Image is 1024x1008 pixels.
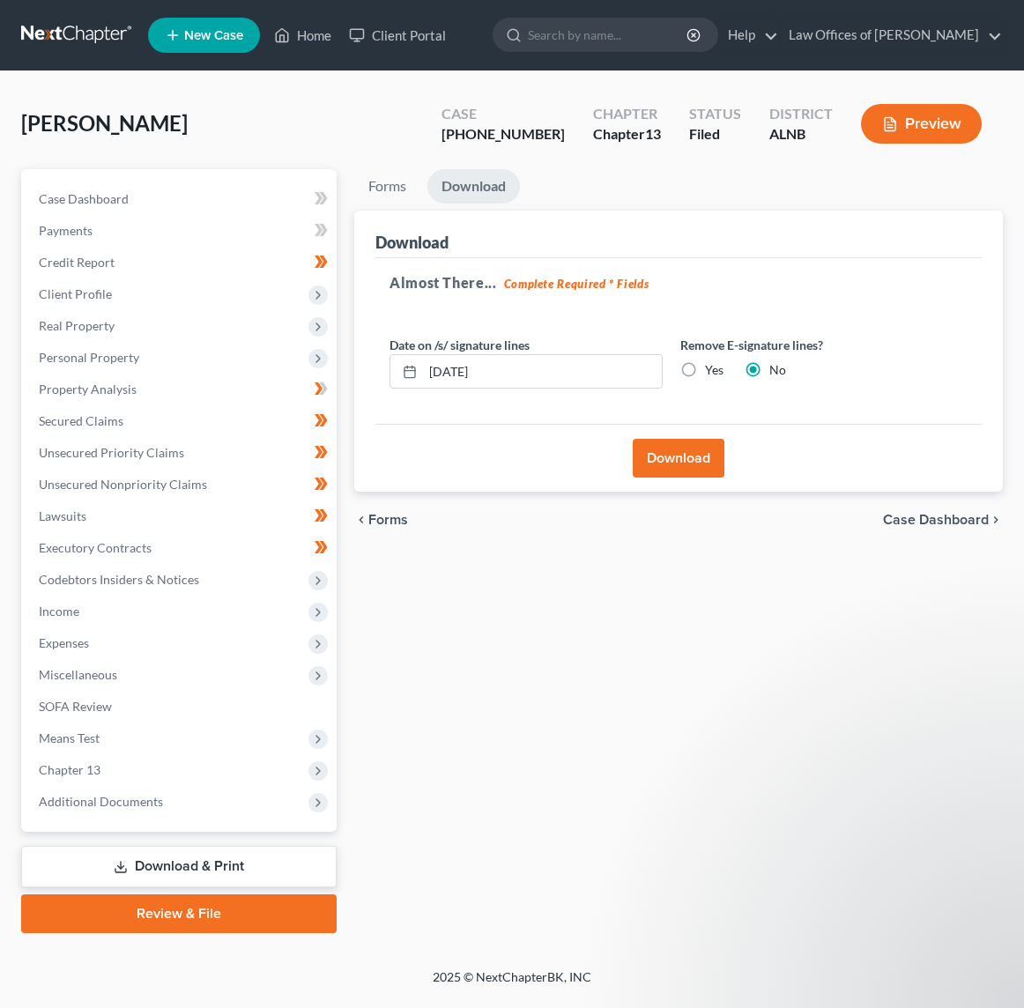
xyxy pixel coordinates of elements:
[39,540,152,555] span: Executory Contracts
[689,104,741,124] div: Status
[39,255,115,270] span: Credit Report
[39,223,93,238] span: Payments
[375,232,449,253] div: Download
[442,104,565,124] div: Case
[354,513,432,527] button: chevron_left Forms
[861,104,982,144] button: Preview
[39,191,129,206] span: Case Dashboard
[528,19,689,51] input: Search by name...
[39,286,112,301] span: Client Profile
[39,699,112,714] span: SOFA Review
[39,730,100,745] span: Means Test
[390,272,968,293] h5: Almost There...
[39,477,207,492] span: Unsecured Nonpriority Claims
[423,355,662,389] input: MM/DD/YYYY
[883,513,989,527] span: Case Dashboard
[769,124,833,145] div: ALNB
[39,382,137,397] span: Property Analysis
[442,124,565,145] div: [PHONE_NUMBER]
[25,469,337,500] a: Unsecured Nonpriority Claims
[780,19,1002,51] a: Law Offices of [PERSON_NAME]
[689,124,741,145] div: Filed
[504,277,649,291] strong: Complete Required * Fields
[184,29,243,42] span: New Case
[25,215,337,247] a: Payments
[39,318,115,333] span: Real Property
[964,948,1006,990] iframe: Intercom live chat
[25,405,337,437] a: Secured Claims
[390,336,530,354] label: Date on /s/ signature lines
[680,336,954,354] label: Remove E-signature lines?
[25,691,337,723] a: SOFA Review
[719,19,778,51] a: Help
[265,19,340,51] a: Home
[39,604,79,619] span: Income
[25,500,337,532] a: Lawsuits
[593,104,661,124] div: Chapter
[25,437,337,469] a: Unsecured Priority Claims
[89,968,935,1000] div: 2025 © NextChapterBK, INC
[705,361,723,379] label: Yes
[39,794,163,809] span: Additional Documents
[25,532,337,564] a: Executory Contracts
[39,350,139,365] span: Personal Property
[21,894,337,933] a: Review & File
[39,508,86,523] span: Lawsuits
[39,635,89,650] span: Expenses
[39,445,184,460] span: Unsecured Priority Claims
[354,513,368,527] i: chevron_left
[25,374,337,405] a: Property Analysis
[769,361,786,379] label: No
[645,125,661,142] span: 13
[427,169,520,204] a: Download
[633,439,724,478] button: Download
[340,19,455,51] a: Client Portal
[25,183,337,215] a: Case Dashboard
[769,104,833,124] div: District
[39,762,100,777] span: Chapter 13
[39,413,123,428] span: Secured Claims
[21,846,337,887] a: Download & Print
[354,169,420,204] a: Forms
[25,247,337,278] a: Credit Report
[39,667,117,682] span: Miscellaneous
[368,513,408,527] span: Forms
[39,572,199,587] span: Codebtors Insiders & Notices
[593,124,661,145] div: Chapter
[21,110,188,136] span: [PERSON_NAME]
[883,513,1003,527] a: Case Dashboard chevron_right
[989,513,1003,527] i: chevron_right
